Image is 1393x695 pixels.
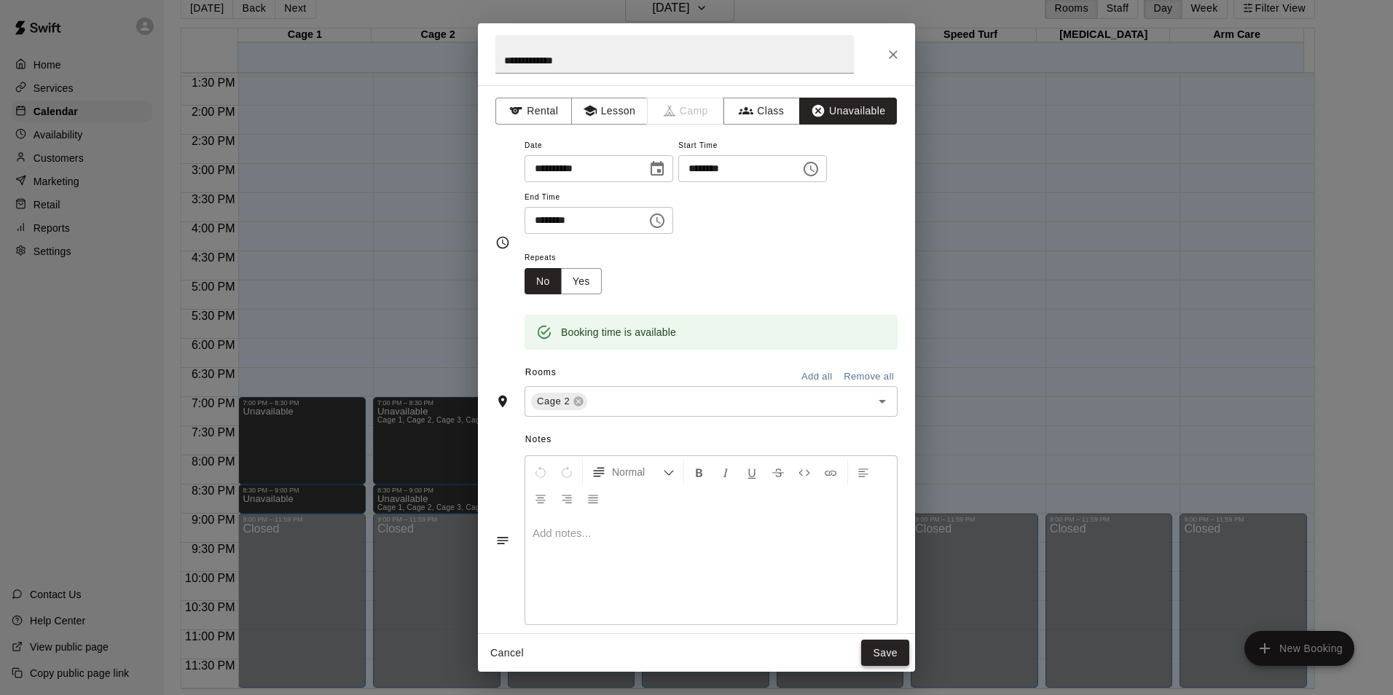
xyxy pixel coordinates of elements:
[796,154,825,184] button: Choose time, selected time is 6:30 PM
[525,136,673,156] span: Date
[571,98,648,125] button: Lesson
[525,248,613,268] span: Repeats
[713,459,738,485] button: Format Italics
[495,98,572,125] button: Rental
[840,366,898,388] button: Remove all
[495,533,510,548] svg: Notes
[643,154,672,184] button: Choose date, selected date is Sep 17, 2025
[643,206,672,235] button: Choose time, selected time is 7:00 PM
[528,459,553,485] button: Undo
[678,136,827,156] span: Start Time
[799,98,897,125] button: Unavailable
[554,485,579,511] button: Right Align
[586,459,680,485] button: Formatting Options
[793,366,840,388] button: Add all
[880,42,906,68] button: Close
[528,485,553,511] button: Center Align
[554,459,579,485] button: Redo
[525,188,673,208] span: End Time
[525,428,898,452] span: Notes
[766,459,790,485] button: Format Strikethrough
[687,459,712,485] button: Format Bold
[531,394,576,409] span: Cage 2
[792,459,817,485] button: Insert Code
[648,98,724,125] span: Camps can only be created in the Services page
[495,394,510,409] svg: Rooms
[739,459,764,485] button: Format Underline
[612,465,663,479] span: Normal
[561,268,602,295] button: Yes
[581,485,605,511] button: Justify Align
[495,235,510,250] svg: Timing
[818,459,843,485] button: Insert Link
[851,459,876,485] button: Left Align
[723,98,800,125] button: Class
[484,640,530,667] button: Cancel
[561,319,676,345] div: Booking time is available
[525,268,602,295] div: outlined button group
[525,367,557,377] span: Rooms
[531,393,587,410] div: Cage 2
[872,391,892,412] button: Open
[861,640,909,667] button: Save
[525,268,562,295] button: No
